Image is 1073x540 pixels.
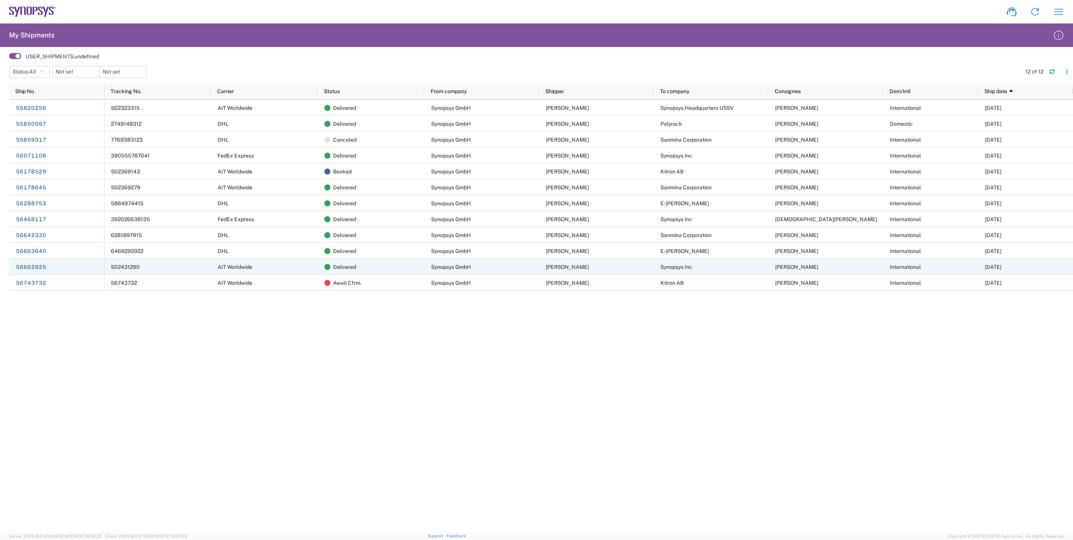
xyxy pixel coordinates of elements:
span: DHL [218,200,229,206]
span: Synopsys GmbH [431,184,471,190]
span: DHL [218,232,229,238]
span: International [890,105,921,111]
span: 08/29/2025 [985,232,1001,238]
span: Rigved Pawar [775,216,877,222]
span: DHL [218,137,229,143]
span: Mansi Somaiya [775,232,818,238]
span: 06/13/2025 [985,137,1001,143]
span: All [29,69,36,75]
span: 09/01/2025 [985,264,1001,270]
span: 08/13/2025 [985,216,1001,222]
span: 07/15/2025 [985,169,1001,175]
a: Feedback [447,534,466,538]
span: Server: 2025.18.0-659fc4323ef [9,534,102,538]
span: Status [324,88,340,94]
span: AIT Worldwide [218,184,252,190]
a: 56468117 [16,213,47,225]
span: Canceled [333,132,357,148]
span: 5864974415 [111,200,143,206]
input: Not set [100,66,146,78]
span: 09/09/2025 [985,280,1001,286]
span: PHILIPPE KLIPFEL [775,121,818,127]
span: [DATE] 10:20:09 [156,534,187,538]
span: 392026638135 [111,216,150,222]
span: Dominika Krzysztofik [546,169,589,175]
span: FedEx Express [218,153,254,159]
span: International [890,232,921,238]
button: Status:All [9,66,50,78]
span: International [890,184,921,190]
span: Dominika Krzysztofik [546,264,589,270]
span: Jerry Miller [775,137,818,143]
span: Sanmina Corporation [660,232,712,238]
span: Domestic [890,121,913,127]
a: 55850097 [16,118,47,130]
span: Delivered [333,243,356,259]
span: 06/11/2025 [985,121,1001,127]
span: Synopsys GmbH [431,137,471,143]
span: Synopsys Inc [660,216,692,222]
span: Dominika Krzysztofik [546,232,589,238]
span: Synopsys GmbH [431,169,471,175]
span: Shipper [545,88,564,94]
span: Delivered [333,100,356,116]
a: 55859317 [16,134,47,146]
span: S02431290 [111,264,140,270]
a: 56178645 [16,181,47,194]
span: Delivered [333,116,356,132]
span: 07/28/2025 [985,200,1001,206]
a: 56663640 [16,245,47,257]
span: Synopsys GmbH [431,248,471,254]
span: Dominika Krzysztofik [546,105,589,111]
span: Synopsys Headquarters USSV [660,105,734,111]
span: Delivered [333,211,356,227]
span: Synopsys Inc [660,264,692,270]
span: International [890,216,921,222]
a: 56178529 [16,165,47,178]
a: 56743732 [16,277,47,289]
span: Kitron AB [660,280,684,286]
span: Synopsys GmbH [431,264,471,270]
span: Sanmina Corporation [660,137,712,143]
span: Delivered [333,179,356,195]
input: Not set [53,66,99,78]
span: From company [431,88,467,94]
span: S02369143 [111,169,140,175]
span: Copyright © [DATE]-[DATE] Agistix Inc., All Rights Reserved [947,533,1064,540]
a: Support [428,534,447,538]
span: Marcus Warhag [775,280,818,286]
span: Dominika Krzysztofik [546,200,589,206]
span: Dominika Krzysztofik [546,137,589,143]
span: International [890,248,921,254]
a: 56288753 [16,197,47,209]
span: DHL [218,248,229,254]
span: Rajkumar Methuku [775,264,818,270]
span: International [890,153,921,159]
span: 2749148312 [111,121,142,127]
span: 56743732 [111,280,137,286]
span: Arvid Hjortsberg [775,248,818,254]
span: International [890,264,921,270]
span: Delivered [333,227,356,243]
span: Delivered [333,195,356,211]
span: 06/10/2025 [985,105,1001,111]
span: Consignee [775,88,801,94]
span: 7769383123 [111,137,143,143]
span: AIT Worldwide [218,280,252,286]
a: 56642330 [16,229,47,241]
span: DHL [218,121,229,127]
span: International [890,137,921,143]
span: E-Sharp AB [660,248,709,254]
span: Ship date [984,88,1007,94]
a: 55820256 [16,102,47,114]
span: [DATE] 09:50:32 [70,534,102,538]
span: Synopsys GmbH [431,153,471,159]
span: Await Cfrm. [333,275,361,291]
span: Booked [333,164,352,179]
span: S02369279 [111,184,140,190]
span: Dominika Krzysztofik [546,248,589,254]
span: E-Sharp AB [660,200,709,206]
span: Delivered [333,259,356,275]
span: Dominika Krzysztofik [546,121,589,127]
span: 07/16/2025 [985,184,1001,190]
